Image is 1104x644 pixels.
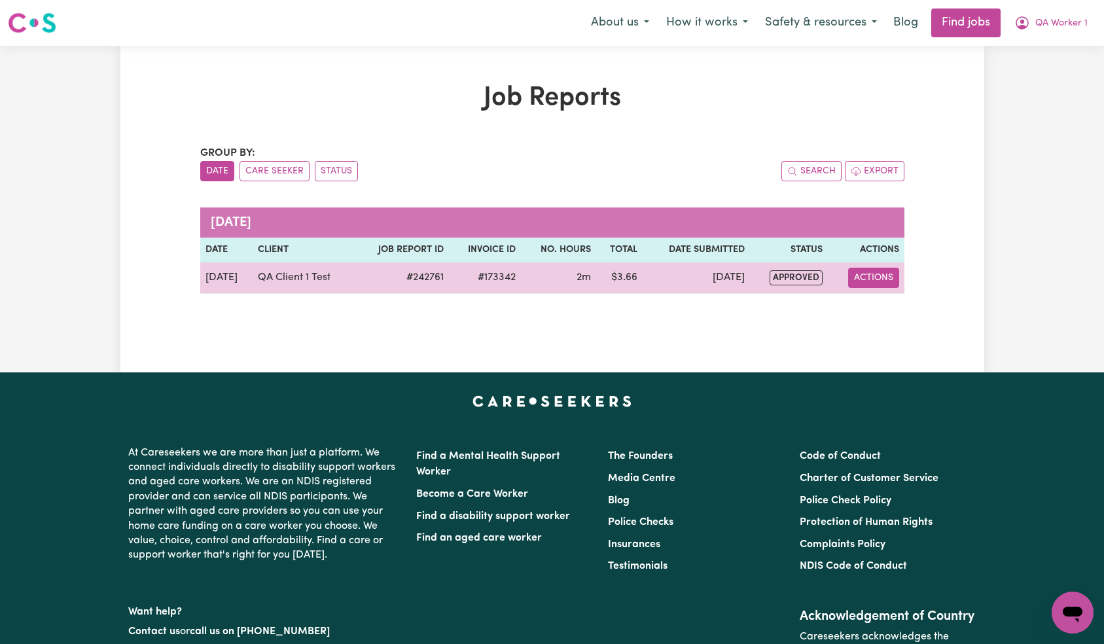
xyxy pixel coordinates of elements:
[1052,592,1094,634] iframe: Button to launch messaging window
[521,238,596,262] th: No. Hours
[200,148,255,158] span: Group by:
[781,161,842,181] button: Search
[643,238,749,262] th: Date Submitted
[416,511,570,522] a: Find a disability support worker
[800,561,907,571] a: NDIS Code of Conduct
[800,517,933,528] a: Protection of Human Rights
[8,11,56,35] img: Careseekers logo
[416,533,542,543] a: Find an aged care worker
[128,440,401,568] p: At Careseekers we are more than just a platform. We connect individuals directly to disability su...
[128,619,401,644] p: or
[8,8,56,38] a: Careseekers logo
[253,262,355,294] td: QA Client 1 Test
[200,161,234,181] button: sort invoices by date
[596,238,643,262] th: Total
[757,9,885,37] button: Safety & resources
[845,161,904,181] button: Export
[770,270,823,285] span: approved
[800,495,891,506] a: Police Check Policy
[582,9,658,37] button: About us
[608,539,660,550] a: Insurances
[608,495,630,506] a: Blog
[750,238,828,262] th: Status
[1035,16,1088,31] span: QA Worker 1
[643,262,749,294] td: [DATE]
[200,262,253,294] td: [DATE]
[1006,9,1096,37] button: My Account
[416,489,528,499] a: Become a Care Worker
[608,451,673,461] a: The Founders
[355,262,449,294] td: # 242761
[608,517,673,528] a: Police Checks
[416,451,560,477] a: Find a Mental Health Support Worker
[658,9,757,37] button: How it works
[355,238,449,262] th: Job Report ID
[190,626,330,637] a: call us on [PHONE_NUMBER]
[128,626,180,637] a: Contact us
[800,473,938,484] a: Charter of Customer Service
[828,238,904,262] th: Actions
[315,161,358,181] button: sort invoices by paid status
[608,473,675,484] a: Media Centre
[800,539,885,550] a: Complaints Policy
[931,9,1001,37] a: Find jobs
[577,272,591,283] span: 2 minutes
[253,238,355,262] th: Client
[200,82,904,114] h1: Job Reports
[885,9,926,37] a: Blog
[240,161,310,181] button: sort invoices by care seeker
[800,451,881,461] a: Code of Conduct
[800,609,976,624] h2: Acknowledgement of Country
[200,207,904,238] caption: [DATE]
[608,561,668,571] a: Testimonials
[472,396,632,406] a: Careseekers home page
[848,268,899,288] button: Actions
[449,238,521,262] th: Invoice ID
[596,262,643,294] td: $ 3.66
[128,599,401,619] p: Want help?
[200,238,253,262] th: Date
[449,262,521,294] td: #173342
